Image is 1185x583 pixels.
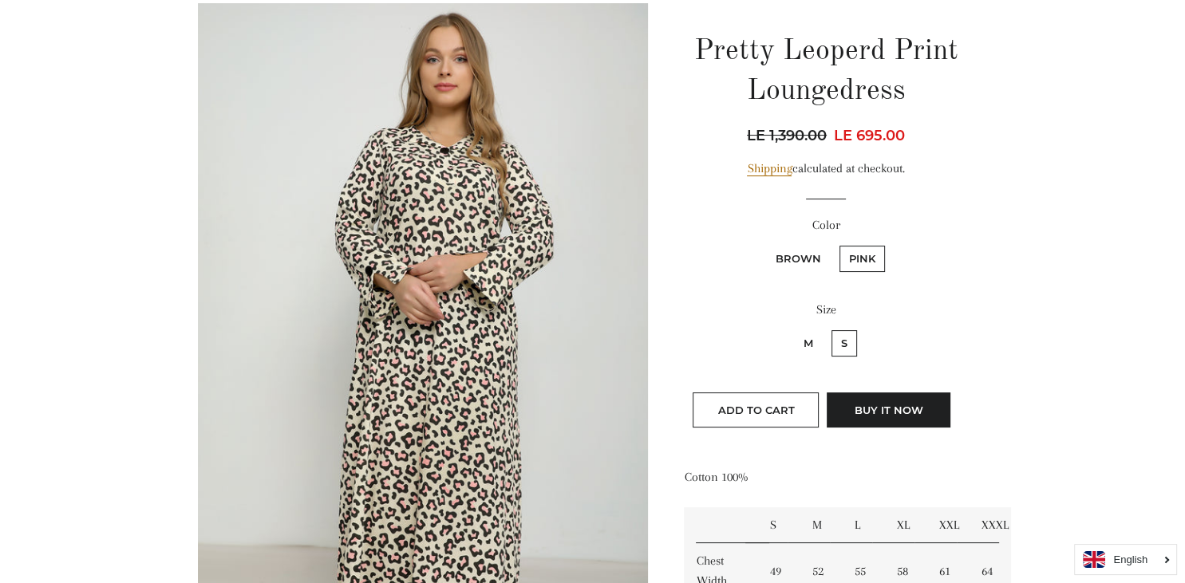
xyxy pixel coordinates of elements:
[1083,551,1168,568] a: English
[684,159,967,179] div: calculated at checkout.
[794,330,823,356] label: M
[839,246,885,272] label: Pink
[766,246,831,272] label: Brown
[717,404,794,416] span: Add to Cart
[684,32,967,112] h1: Pretty Leoperd Print Loungedress
[747,161,792,176] a: Shipping
[884,507,926,543] td: XL
[834,127,905,144] span: LE 695.00
[827,392,950,427] button: Buy it now
[842,507,884,543] td: L
[926,507,969,543] td: XXL
[747,124,831,147] span: LE 1,390.00
[969,507,1011,543] td: XXXL
[684,467,967,487] p: Cotton 100%
[693,392,819,427] button: Add to Cart
[800,507,842,543] td: M
[684,215,967,235] label: Color
[757,507,800,543] td: S
[831,330,857,356] label: S
[684,300,967,320] label: Size
[1113,554,1147,565] i: English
